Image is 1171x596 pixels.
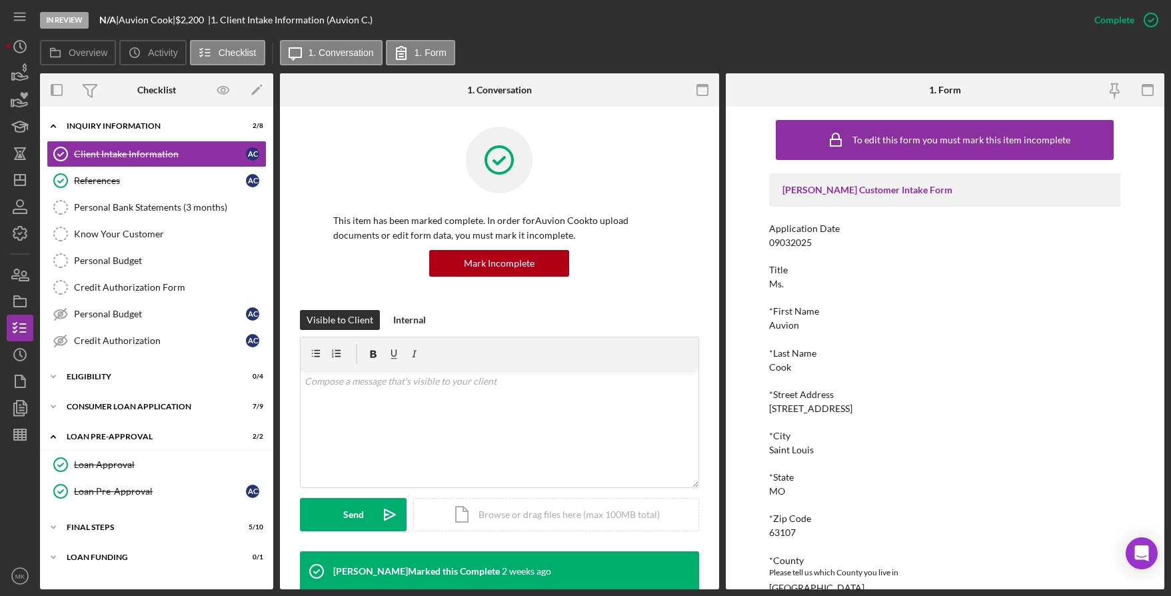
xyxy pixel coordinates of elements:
div: Send [343,498,364,531]
button: Visible to Client [300,310,380,330]
div: 2 / 2 [239,433,263,441]
div: MO [769,486,785,497]
div: To edit this form you must mark this item incomplete [852,135,1070,145]
div: 0 / 4 [239,373,263,381]
div: Know Your Customer [74,229,266,239]
div: Credit Authorization [74,335,246,346]
div: Checklist [137,85,176,95]
div: *Zip Code [769,513,1120,524]
div: Client Intake Information [74,149,246,159]
div: A C [246,147,259,161]
div: Loan Pre-Approval [74,486,246,497]
div: A C [246,334,259,347]
div: 1. Conversation [467,85,532,95]
div: 1. Form [929,85,961,95]
label: Activity [148,47,177,58]
div: A C [246,307,259,321]
div: 0 / 1 [239,553,263,561]
a: Credit AuthorizationAC [47,327,267,354]
button: Send [300,498,407,531]
button: Overview [40,40,116,65]
div: Mark Incomplete [464,250,535,277]
time: 2025-09-04 14:06 [502,566,551,577]
div: FINAL STEPS [67,523,230,531]
div: [STREET_ADDRESS] [769,403,852,414]
div: Title [769,265,1120,275]
text: MK [15,573,25,580]
div: *County [769,555,1120,566]
div: Eligibility [67,373,230,381]
div: *City [769,431,1120,441]
button: Internal [387,310,433,330]
div: Ms. [769,279,784,289]
label: Overview [69,47,107,58]
div: Consumer Loan Application [67,403,230,411]
div: Application Date [769,223,1120,234]
div: Auvion [769,320,799,331]
div: 09032025 [769,237,812,248]
div: Please tell us which County you live in [769,566,1120,579]
div: Complete [1094,7,1134,33]
label: 1. Conversation [309,47,374,58]
div: 5 / 10 [239,523,263,531]
a: ReferencesAC [47,167,267,194]
button: Complete [1081,7,1164,33]
div: Credit Authorization Form [74,282,266,293]
div: Personal Bank Statements (3 months) [74,202,266,213]
div: | 1. Client Intake Information (Auvion C.) [208,15,373,25]
div: Saint Louis [769,445,814,455]
b: N/A [99,14,116,25]
button: Checklist [190,40,265,65]
div: Visible to Client [307,310,373,330]
a: Personal BudgetAC [47,301,267,327]
span: $2,200 [175,14,204,25]
a: Credit Authorization Form [47,274,267,301]
div: [PERSON_NAME] Customer Intake Form [782,185,1107,195]
button: MK [7,563,33,589]
div: Personal Budget [74,309,246,319]
a: Loan Approval [47,451,267,478]
a: Personal Bank Statements (3 months) [47,194,267,221]
div: In Review [40,12,89,29]
div: [PERSON_NAME] Marked this Complete [333,566,500,577]
label: 1. Form [415,47,447,58]
div: *State [769,472,1120,483]
div: 63107 [769,527,796,538]
button: 1. Conversation [280,40,383,65]
p: This item has been marked complete. In order for Auvion Cook to upload documents or edit form dat... [333,213,666,243]
div: 2 / 8 [239,122,263,130]
a: Know Your Customer [47,221,267,247]
div: Loan Approval [74,459,266,470]
a: Client Intake InformationAC [47,141,267,167]
div: Loan Pre-Approval [67,433,230,441]
div: A C [246,174,259,187]
div: Loan Funding [67,553,230,561]
a: Loan Pre-ApprovalAC [47,478,267,505]
div: Open Intercom Messenger [1126,537,1158,569]
button: 1. Form [386,40,455,65]
div: Personal Budget [74,255,266,266]
label: Checklist [219,47,257,58]
div: | [99,15,119,25]
div: *Last Name [769,348,1120,359]
button: Activity [119,40,186,65]
button: Mark Incomplete [429,250,569,277]
a: Personal Budget [47,247,267,274]
div: [GEOGRAPHIC_DATA] [769,583,864,593]
div: Auvion Cook | [119,15,175,25]
div: A C [246,485,259,498]
div: Cook [769,362,791,373]
div: *Street Address [769,389,1120,400]
div: Inquiry Information [67,122,230,130]
div: Internal [393,310,426,330]
div: *First Name [769,306,1120,317]
div: References [74,175,246,186]
div: 7 / 9 [239,403,263,411]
